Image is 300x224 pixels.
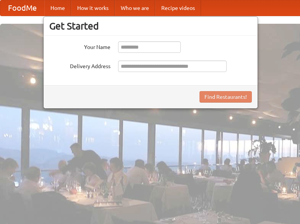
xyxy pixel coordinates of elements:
[155,0,201,16] a: Recipe videos
[49,20,252,32] h3: Get Started
[115,0,155,16] a: Who we are
[49,60,110,70] label: Delivery Address
[0,0,44,16] a: FoodMe
[49,41,110,51] label: Your Name
[71,0,115,16] a: How it works
[44,0,71,16] a: Home
[199,91,252,103] button: Find Restaurants!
